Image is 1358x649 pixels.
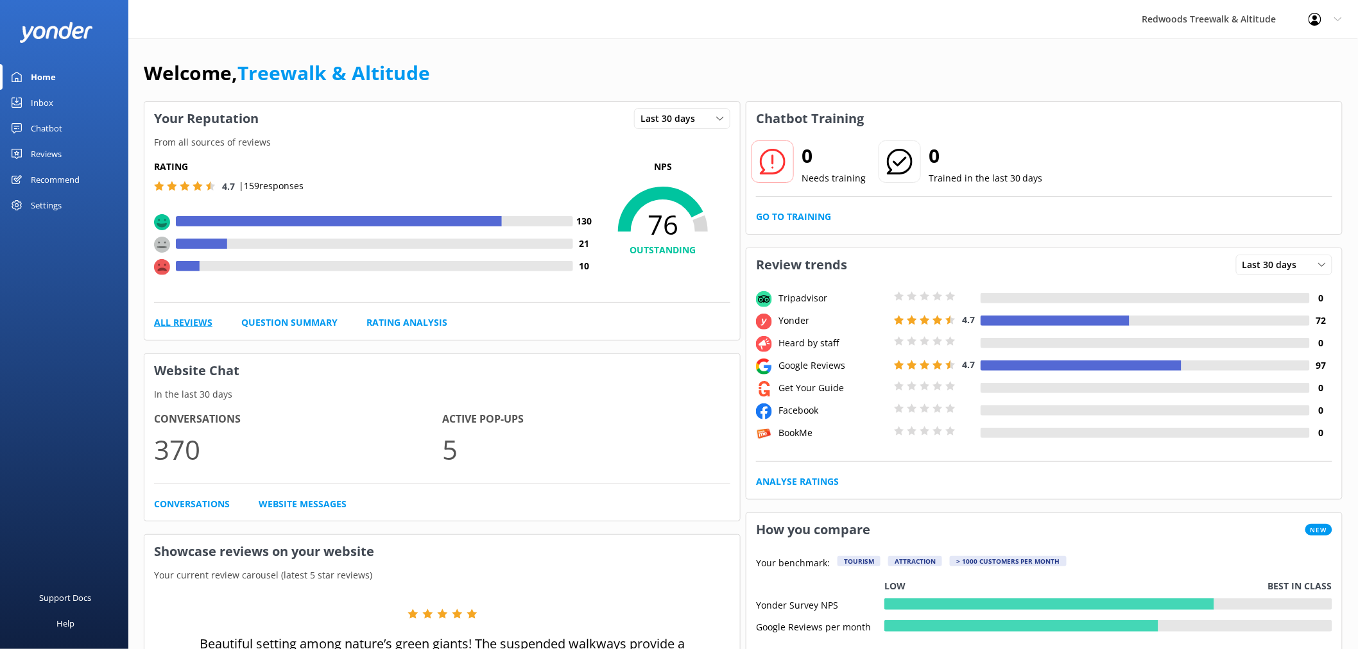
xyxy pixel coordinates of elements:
a: Question Summary [241,316,338,330]
div: Home [31,64,56,90]
p: Best in class [1268,579,1332,593]
div: Support Docs [40,585,92,611]
a: Conversations [154,497,230,511]
a: Rating Analysis [366,316,447,330]
h2: 0 [929,140,1043,171]
div: Google Reviews per month [756,620,884,632]
div: Google Reviews [775,358,891,373]
div: Recommend [31,167,80,192]
h4: 0 [1310,291,1332,305]
div: Tourism [838,556,881,566]
div: Reviews [31,141,62,167]
div: Help [56,611,74,636]
h3: Showcase reviews on your website [144,535,740,568]
div: Attraction [888,556,942,566]
span: 4.7 [962,358,975,371]
a: Analyse Ratings [756,475,839,489]
p: Your benchmark: [756,556,830,571]
h5: Rating [154,160,596,174]
div: Yonder Survey NPS [756,598,884,610]
span: 76 [596,208,730,240]
div: Tripadvisor [775,291,891,305]
div: Get Your Guide [775,381,891,395]
span: 4.7 [962,314,975,326]
a: Go to Training [756,210,831,224]
p: In the last 30 days [144,387,740,401]
a: All Reviews [154,316,212,330]
div: Facebook [775,403,891,417]
h3: Chatbot Training [746,102,873,135]
h2: 0 [802,140,866,171]
a: Treewalk & Altitude [237,60,430,86]
h3: Website Chat [144,354,740,387]
h4: 21 [573,237,596,251]
p: Your current review carousel (latest 5 star reviews) [144,568,740,582]
h4: Conversations [154,411,442,428]
div: BookMe [775,426,891,440]
img: yonder-white-logo.png [19,22,93,43]
h3: Review trends [746,248,857,282]
h4: 10 [573,259,596,273]
div: Heard by staff [775,336,891,350]
div: Inbox [31,90,53,115]
h4: 97 [1310,358,1332,373]
h3: How you compare [746,513,880,546]
h4: 0 [1310,336,1332,350]
p: Needs training [802,171,866,185]
h4: 0 [1310,381,1332,395]
p: | 159 responses [239,179,304,193]
span: New [1305,524,1332,535]
div: Settings [31,192,62,218]
span: Last 30 days [640,112,703,126]
h4: 72 [1310,314,1332,328]
a: Website Messages [259,497,347,511]
div: Chatbot [31,115,62,141]
p: Low [884,579,906,593]
h3: Your Reputation [144,102,268,135]
div: > 1000 customers per month [950,556,1067,566]
h4: 130 [573,214,596,228]
p: NPS [596,160,730,174]
p: Trained in the last 30 days [929,171,1043,185]
span: 4.7 [222,180,235,192]
h4: OUTSTANDING [596,243,730,257]
p: 370 [154,428,442,471]
div: Yonder [775,314,891,328]
span: Last 30 days [1242,258,1305,272]
p: 5 [442,428,730,471]
h4: 0 [1310,403,1332,417]
h4: 0 [1310,426,1332,440]
p: From all sources of reviews [144,135,740,149]
h1: Welcome, [144,58,430,88]
h4: Active Pop-ups [442,411,730,428]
